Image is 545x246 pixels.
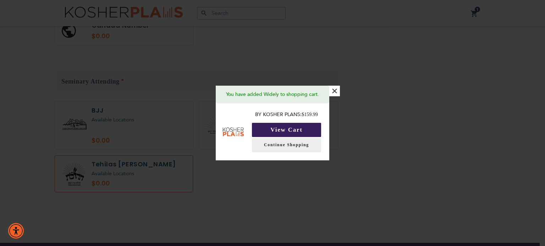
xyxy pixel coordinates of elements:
p: By Kosher Plans: [251,110,322,119]
a: Continue Shopping [252,138,321,152]
span: $159.99 [302,112,318,117]
div: Accessibility Menu [8,223,24,239]
button: × [329,86,340,96]
p: You have added Widely to shopping cart. [221,91,324,98]
button: View Cart [252,123,321,137]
